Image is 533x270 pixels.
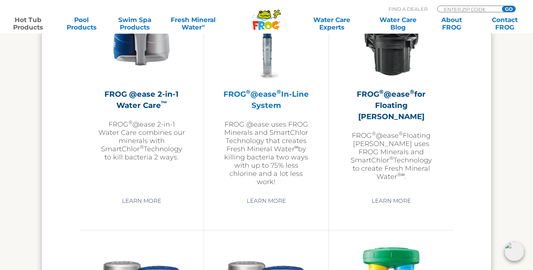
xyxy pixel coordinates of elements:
sup: ® [128,119,133,125]
a: Learn More [363,194,420,208]
sup: ® [389,155,393,161]
sup: ∞ [401,171,405,177]
sup: ® [397,171,401,177]
a: PoolProducts [61,16,102,31]
a: Hot TubProducts [7,16,49,31]
sup: ™ [161,99,167,106]
input: Zip Code Form [443,6,494,12]
p: FROG @ease uses FROG Minerals and SmartChlor Technology that creates Fresh Mineral Water by killi... [223,120,310,186]
a: AboutFROG [431,16,472,31]
sup: ® [379,88,384,95]
img: openIcon [505,242,524,261]
h2: FROG @ease for Floating [PERSON_NAME] [348,89,435,122]
sup: ® [140,144,144,150]
p: FROG @ease 2-in-1 Water Care combines our minerals with SmartChlor Technology to kill bacteria 2 ... [98,120,185,161]
a: Fresh MineralWater∞ [167,16,219,31]
a: Learn More [113,194,170,208]
a: Water CareExperts [298,16,366,31]
a: Swim SpaProducts [114,16,156,31]
sup: ® [410,88,414,95]
sup: ® [372,130,376,136]
a: Water CareBlog [378,16,419,31]
sup: ∞ [202,23,205,28]
sup: ∞ [295,144,298,150]
a: Learn More [238,194,295,208]
h2: FROG @ease 2-in-1 Water Care [98,89,185,111]
input: GO [502,6,515,12]
p: FROG @ease Floating [PERSON_NAME] uses FROG Minerals and SmartChlor Technology to create Fresh Mi... [348,131,435,181]
sup: ® [246,88,250,95]
sup: ® [277,88,281,95]
p: Find A Dealer [389,6,427,12]
h2: FROG @ease In-Line System [223,89,310,111]
sup: ® [399,130,403,136]
a: ContactFROG [484,16,526,31]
